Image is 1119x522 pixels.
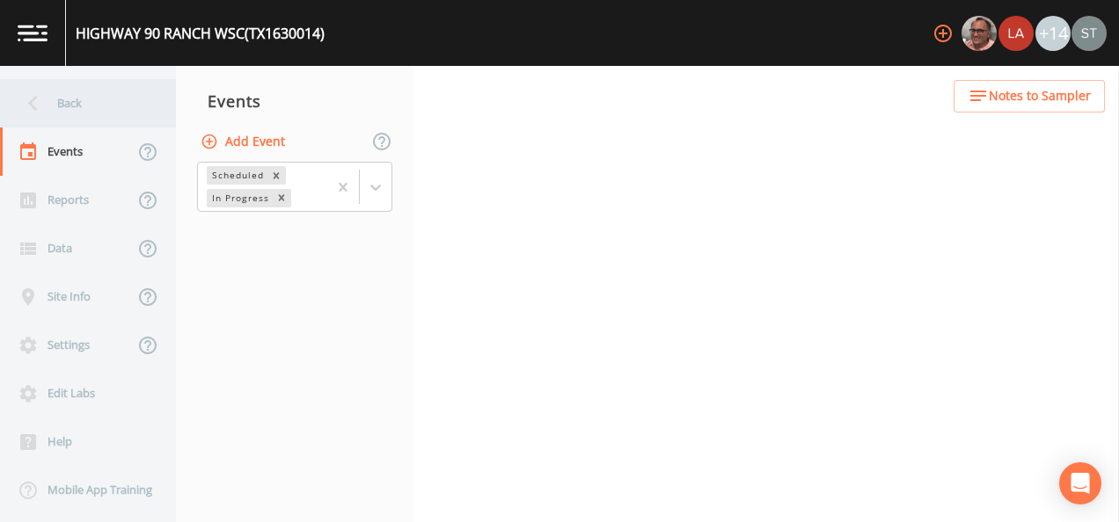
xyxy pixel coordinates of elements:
div: HIGHWAY 90 RANCH WSC (TX1630014) [76,23,325,44]
div: +14 [1035,16,1071,51]
img: logo [18,25,48,41]
div: Remove In Progress [272,189,291,207]
div: In Progress [207,189,272,207]
img: e2d790fa78825a4bb76dcb6ab311d44c [962,16,997,51]
img: cf6e799eed601856facf0d2563d1856d [998,16,1034,51]
div: Events [176,79,413,123]
img: c0670e89e469b6405363224a5fca805c [1071,16,1107,51]
div: Lauren Saenz [998,16,1035,51]
button: Notes to Sampler [954,80,1105,112]
div: Open Intercom Messenger [1059,462,1101,504]
span: Notes to Sampler [989,85,1091,107]
button: Add Event [197,126,292,158]
div: Mike Franklin [961,16,998,51]
div: Scheduled [207,166,267,185]
div: Remove Scheduled [267,166,286,185]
